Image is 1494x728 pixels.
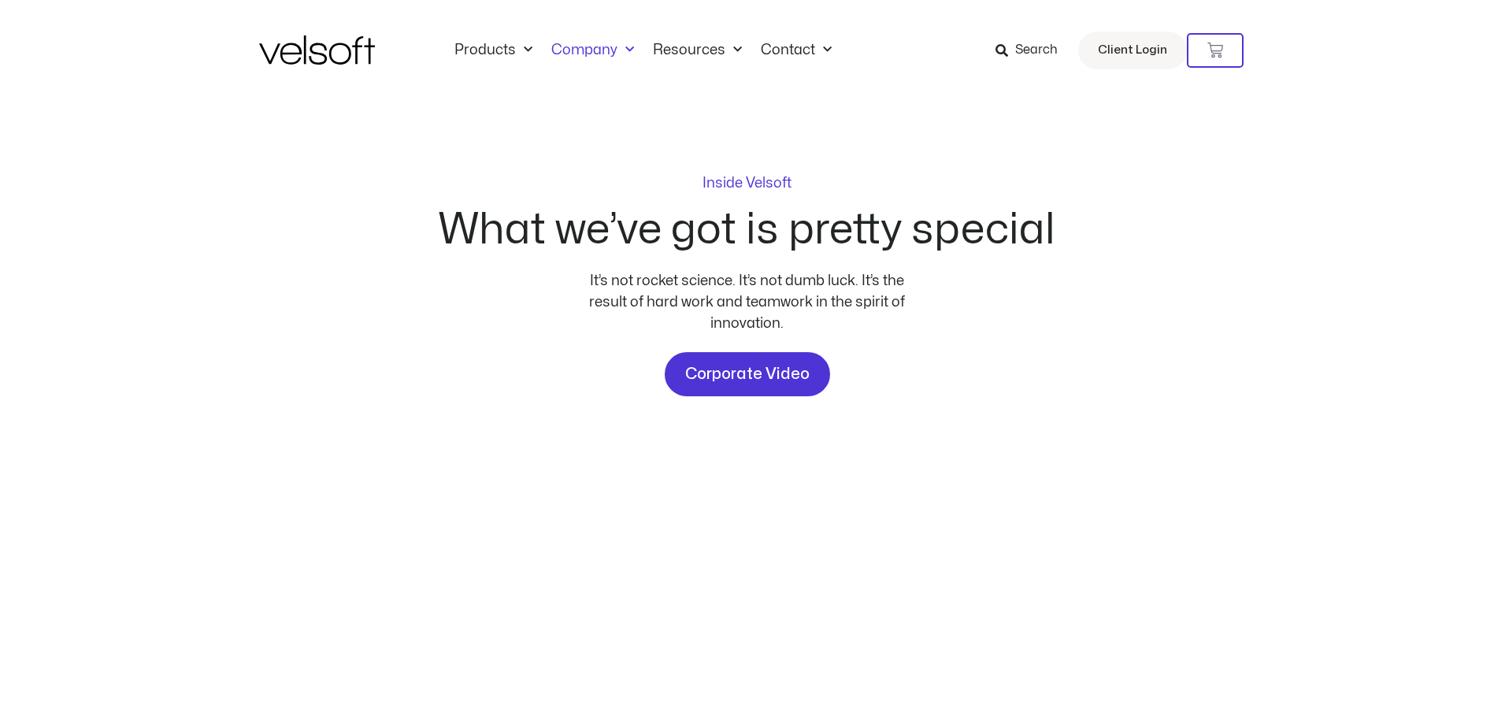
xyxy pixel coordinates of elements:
[445,42,542,59] a: ProductsMenu Toggle
[685,362,810,387] span: Corporate Video
[439,209,1055,251] h2: What we’ve got is pretty special
[259,35,375,65] img: Velsoft Training Materials
[1098,40,1167,61] span: Client Login
[582,270,913,334] div: It’s not rocket science. It’s not dumb luck. It’s the result of hard work and teamwork in the spi...
[1078,32,1187,69] a: Client Login
[1015,40,1058,61] span: Search
[665,352,830,396] a: Corporate Video
[542,42,643,59] a: CompanyMenu Toggle
[643,42,751,59] a: ResourcesMenu Toggle
[995,37,1069,64] a: Search
[445,42,841,59] nav: Menu
[703,176,791,191] p: Inside Velsoft
[751,42,841,59] a: ContactMenu Toggle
